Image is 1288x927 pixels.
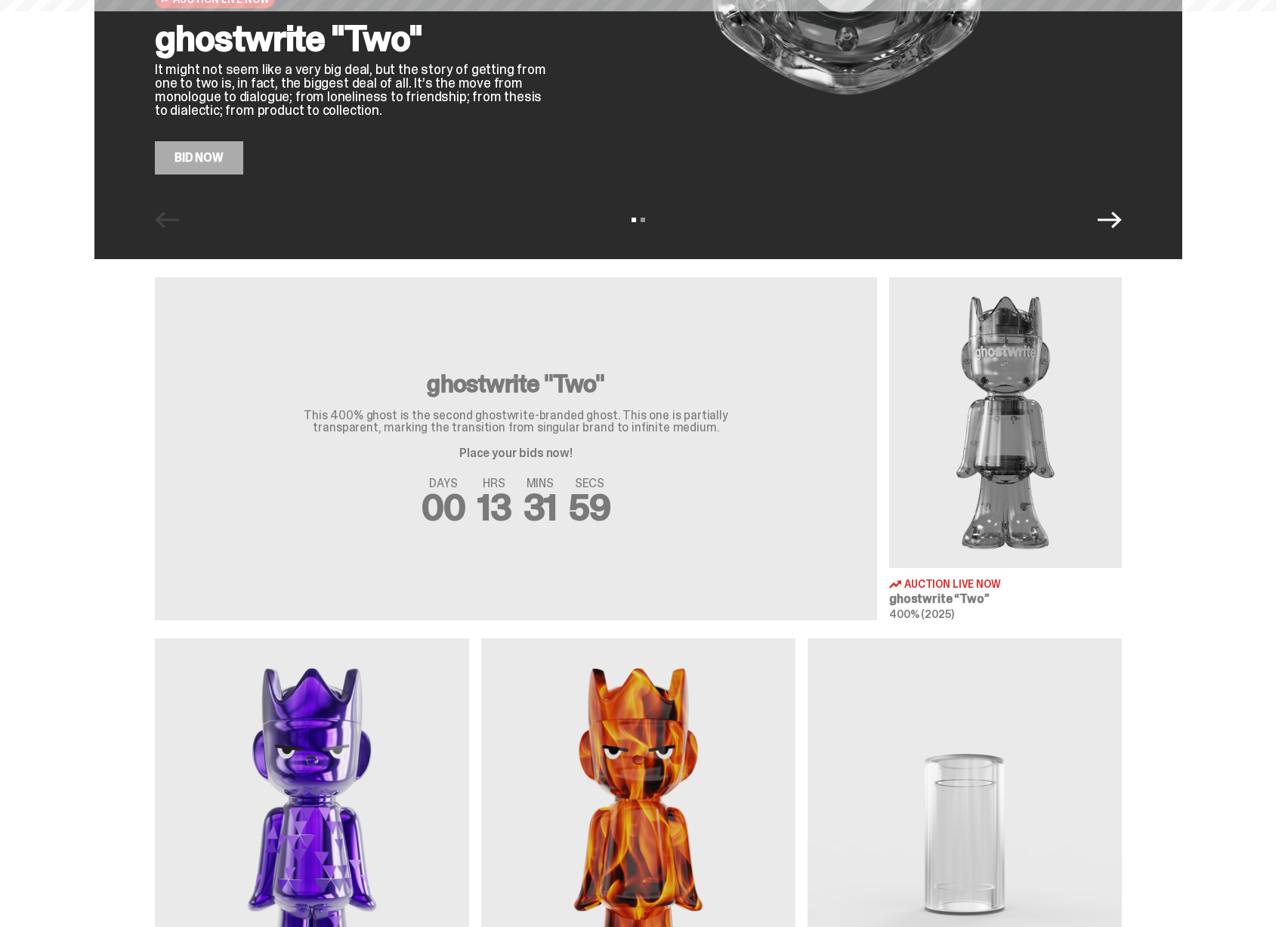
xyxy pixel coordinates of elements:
[889,277,1122,568] img: Two
[889,277,1122,620] a: Two Auction Live Now
[1098,208,1122,232] button: Next
[524,484,558,531] span: 31
[477,484,511,531] span: 13
[155,63,548,117] p: It might not seem like a very big deal, but the story of getting from one to two is, in fact, the...
[155,20,548,57] h2: ghostwrite "Two"
[477,477,511,490] span: HRS
[569,477,610,490] span: SECS
[422,477,465,490] span: DAYS
[274,409,758,434] p: This 400% ghost is the second ghostwrite-branded ghost. This one is partially transparent, markin...
[155,141,243,175] a: Bid Now
[889,593,1122,605] h3: ghostwrite “Two”
[274,447,758,459] p: Place your bids now!
[641,218,645,222] button: View slide 2
[632,218,636,222] button: View slide 1
[274,372,758,396] h3: ghostwrite "Two"
[904,579,1001,589] span: Auction Live Now
[569,484,610,531] span: 59
[524,477,558,490] span: MINS
[422,484,465,531] span: 00
[889,607,953,621] span: 400% (2025)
